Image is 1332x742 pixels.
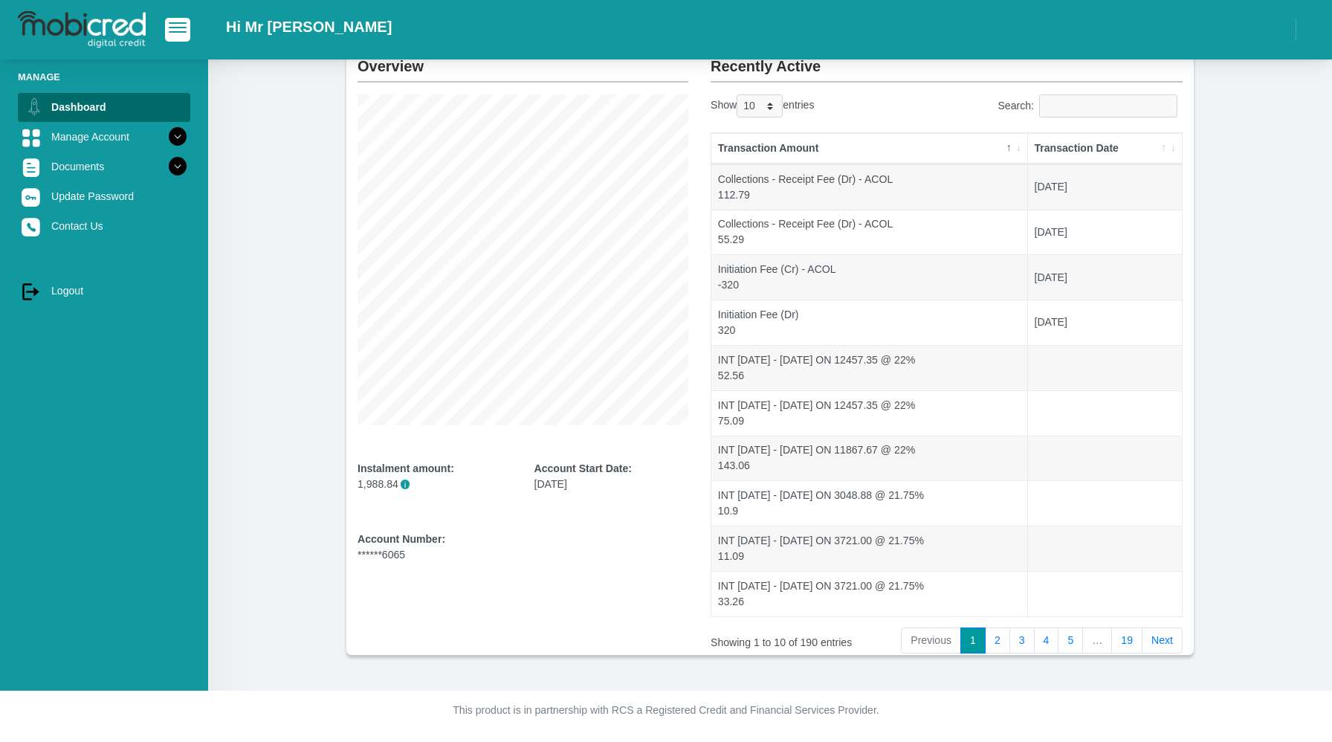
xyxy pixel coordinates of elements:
[401,480,410,489] span: i
[711,626,894,651] div: Showing 1 to 10 of 190 entries
[18,277,190,305] a: Logout
[711,300,1028,345] td: Initiation Fee (Dr) 320
[1034,628,1059,654] a: 4
[18,93,190,121] a: Dashboard
[18,152,190,181] a: Documents
[1028,164,1182,210] td: [DATE]
[711,436,1028,481] td: INT [DATE] - [DATE] ON 11867.67 @ 22% 143.06
[985,628,1010,654] a: 2
[998,94,1183,117] label: Search:
[1028,210,1182,255] td: [DATE]
[711,526,1028,571] td: INT [DATE] - [DATE] ON 3721.00 @ 21.75% 11.09
[253,703,1079,718] p: This product is in partnership with RCS a Registered Credit and Financial Services Provider.
[711,45,1183,75] h2: Recently Active
[1028,133,1182,164] th: Transaction Date: activate to sort column ascending
[711,254,1028,300] td: Initiation Fee (Cr) - ACOL -320
[737,94,783,117] select: Showentries
[18,123,190,151] a: Manage Account
[1028,254,1182,300] td: [DATE]
[711,210,1028,255] td: Collections - Receipt Fee (Dr) - ACOL 55.29
[711,345,1028,390] td: INT [DATE] - [DATE] ON 12457.35 @ 22% 52.56
[1142,628,1183,654] a: Next
[1028,300,1182,345] td: [DATE]
[1039,94,1177,117] input: Search:
[358,477,512,492] p: 1,988.84
[1009,628,1035,654] a: 3
[18,212,190,240] a: Contact Us
[358,462,454,474] b: Instalment amount:
[358,45,688,75] h2: Overview
[711,571,1028,616] td: INT [DATE] - [DATE] ON 3721.00 @ 21.75% 33.26
[711,390,1028,436] td: INT [DATE] - [DATE] ON 12457.35 @ 22% 75.09
[1058,628,1083,654] a: 5
[534,461,689,492] div: [DATE]
[711,94,814,117] label: Show entries
[711,480,1028,526] td: INT [DATE] - [DATE] ON 3048.88 @ 21.75% 10.9
[711,133,1028,164] th: Transaction Amount: activate to sort column descending
[711,164,1028,210] td: Collections - Receipt Fee (Dr) - ACOL 112.79
[18,70,190,84] li: Manage
[18,182,190,210] a: Update Password
[18,11,146,48] img: logo-mobicred.svg
[534,462,632,474] b: Account Start Date:
[960,628,986,654] a: 1
[1111,628,1142,654] a: 19
[226,18,392,36] h2: Hi Mr [PERSON_NAME]
[358,533,445,545] b: Account Number:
